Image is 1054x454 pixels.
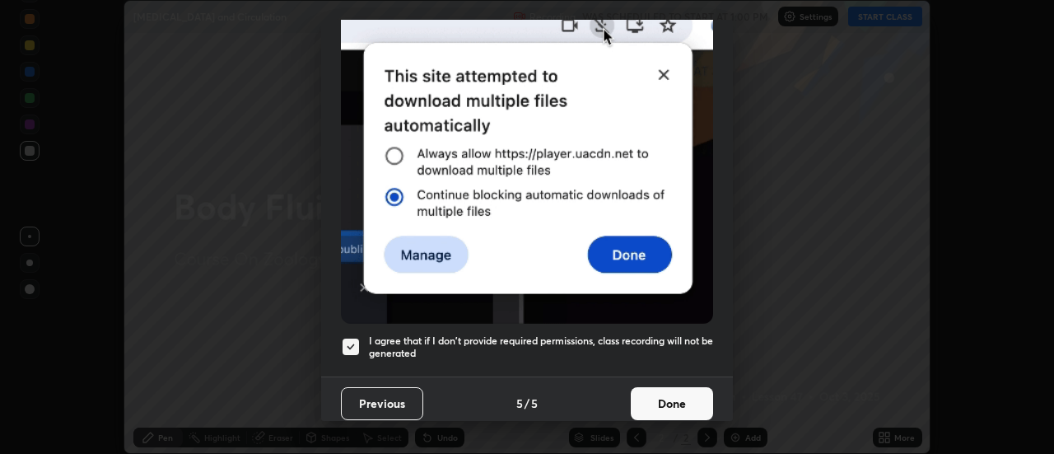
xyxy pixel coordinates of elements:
button: Previous [341,387,423,420]
h5: I agree that if I don't provide required permissions, class recording will not be generated [369,335,713,360]
button: Done [631,387,713,420]
h4: 5 [516,395,523,412]
h4: / [525,395,529,412]
h4: 5 [531,395,538,412]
